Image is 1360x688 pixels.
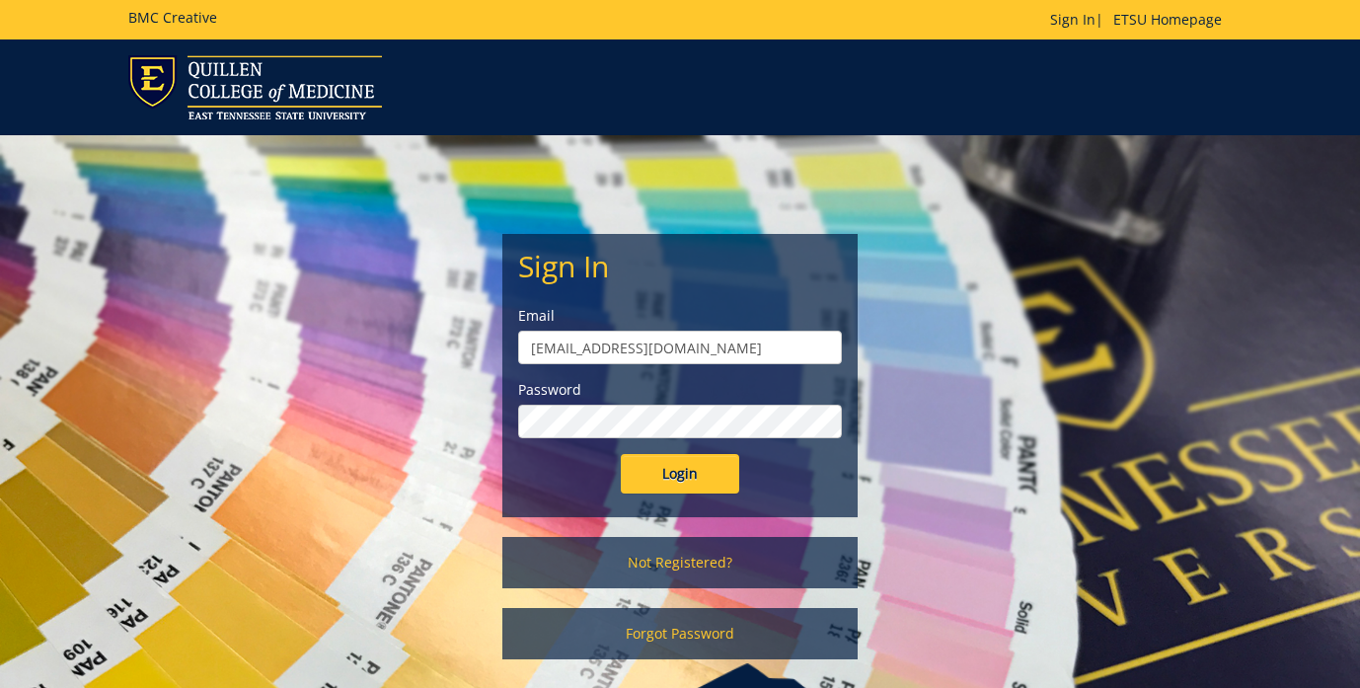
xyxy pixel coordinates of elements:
input: Login [621,454,739,494]
p: | [1050,10,1232,30]
label: Email [518,306,842,326]
a: ETSU Homepage [1103,10,1232,29]
a: Not Registered? [502,537,858,588]
label: Password [518,380,842,400]
h2: Sign In [518,250,842,282]
h5: BMC Creative [128,10,217,25]
img: ETSU logo [128,55,382,119]
a: Sign In [1050,10,1096,29]
a: Forgot Password [502,608,858,659]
